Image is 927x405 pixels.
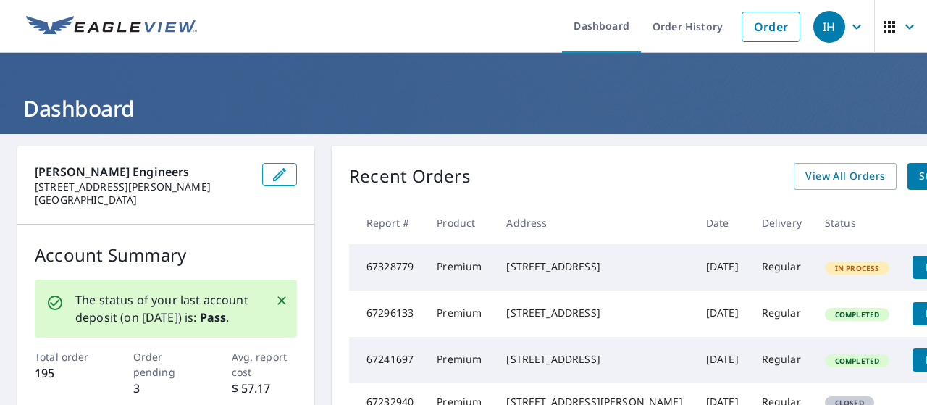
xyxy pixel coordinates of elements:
th: Delivery [750,201,813,244]
td: Regular [750,244,813,291]
span: Completed [826,309,888,320]
p: Avg. report cost [232,349,298,380]
span: Completed [826,356,888,366]
h1: Dashboard [17,93,910,123]
td: Premium [425,291,495,337]
p: Order pending [133,349,199,380]
div: IH [813,11,845,43]
td: Regular [750,291,813,337]
p: 3 [133,380,199,397]
p: Recent Orders [349,163,471,190]
p: Total order [35,349,101,364]
td: [DATE] [695,337,750,383]
th: Address [495,201,694,244]
button: Close [272,291,291,310]
div: [STREET_ADDRESS] [506,352,682,367]
span: In Process [826,263,889,273]
p: 195 [35,364,101,382]
p: $ 57.17 [232,380,298,397]
b: Pass [200,309,227,325]
p: [STREET_ADDRESS][PERSON_NAME] [35,180,251,193]
p: [PERSON_NAME] Engineers [35,163,251,180]
th: Status [813,201,902,244]
th: Report # [349,201,425,244]
div: [STREET_ADDRESS] [506,259,682,274]
td: [DATE] [695,291,750,337]
td: [DATE] [695,244,750,291]
td: 67328779 [349,244,425,291]
p: Account Summary [35,242,297,268]
p: [GEOGRAPHIC_DATA] [35,193,251,206]
td: Premium [425,337,495,383]
a: Order [742,12,800,42]
td: 67296133 [349,291,425,337]
div: [STREET_ADDRESS] [506,306,682,320]
span: View All Orders [805,167,885,185]
td: Premium [425,244,495,291]
td: 67241697 [349,337,425,383]
th: Date [695,201,750,244]
img: EV Logo [26,16,197,38]
p: The status of your last account deposit (on [DATE]) is: . [75,291,258,326]
th: Product [425,201,495,244]
td: Regular [750,337,813,383]
a: View All Orders [794,163,897,190]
